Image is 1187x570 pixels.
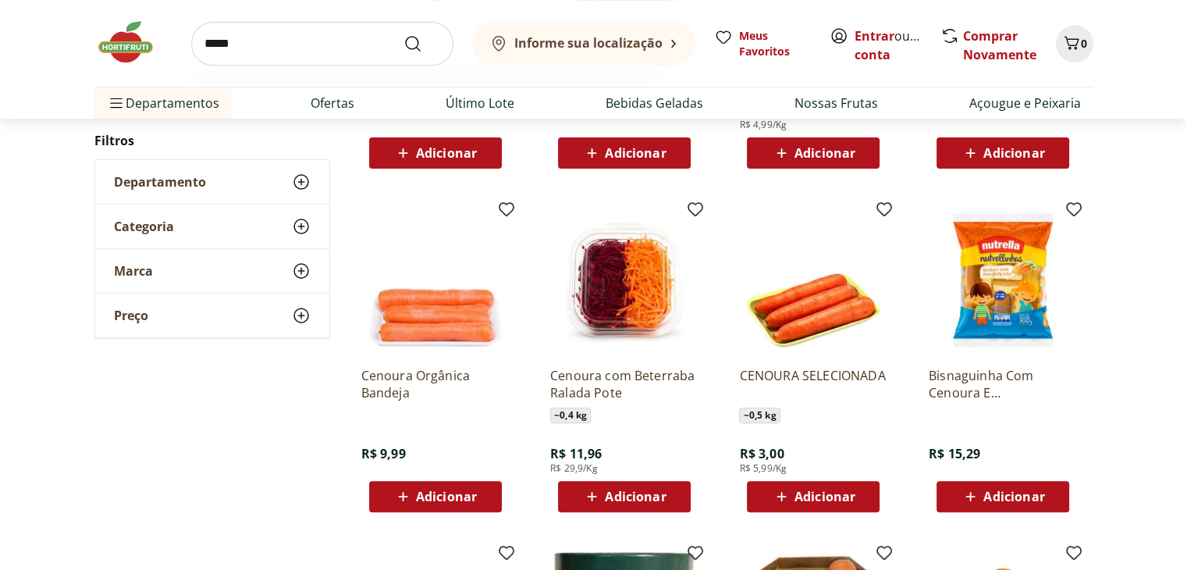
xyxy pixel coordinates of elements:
button: Menu [107,84,126,122]
button: Categoria [95,205,329,248]
button: Adicionar [558,481,691,512]
span: Adicionar [983,490,1044,503]
button: Adicionar [369,481,502,512]
h2: Filtros [94,125,330,156]
img: Bisnaguinha Com Cenoura E Mandioquinha Nutrellinha 300G [929,206,1077,354]
a: Ofertas [311,94,354,112]
span: R$ 11,96 [550,445,602,462]
img: Hortifruti [94,19,172,66]
span: R$ 3,00 [739,445,784,462]
span: Adicionar [416,147,477,159]
button: Adicionar [747,137,880,169]
a: Comprar Novamente [963,27,1036,63]
a: Açougue e Peixaria [969,94,1081,112]
span: Adicionar [605,490,666,503]
button: Submit Search [403,34,441,53]
a: Entrar [855,27,894,45]
a: Bisnaguinha Com Cenoura E Mandioquinha Nutrellinha 300G [929,367,1077,401]
span: ou [855,27,924,64]
span: Adicionar [983,147,1044,159]
button: Adicionar [936,481,1069,512]
a: Último Lote [446,94,514,112]
span: Marca [114,263,153,279]
button: Preço [95,294,329,337]
button: Informe sua localização [472,22,695,66]
span: Preço [114,308,148,323]
span: 0 [1081,36,1087,51]
button: Adicionar [369,137,502,169]
a: Nossas Frutas [794,94,878,112]
span: R$ 4,99/Kg [739,119,787,131]
span: R$ 15,29 [929,445,980,462]
a: Meus Favoritos [714,28,811,59]
img: Cenoura Orgânica Bandeja [361,206,510,354]
a: CENOURA SELECIONADA [739,367,887,401]
input: search [191,22,453,66]
span: Categoria [114,219,174,234]
span: Adicionar [794,490,855,503]
button: Departamento [95,160,329,204]
button: Adicionar [558,137,691,169]
span: Meus Favoritos [739,28,811,59]
img: Cenoura com Beterraba Ralada Pote [550,206,698,354]
span: Adicionar [416,490,477,503]
button: Carrinho [1056,25,1093,62]
button: Adicionar [936,137,1069,169]
span: R$ 5,99/Kg [739,462,787,475]
span: Departamentos [107,84,219,122]
span: Adicionar [605,147,666,159]
span: Adicionar [794,147,855,159]
span: Departamento [114,174,206,190]
button: Marca [95,249,329,293]
a: Cenoura Orgânica Bandeja [361,367,510,401]
button: Adicionar [747,481,880,512]
a: Bebidas Geladas [606,94,703,112]
b: Informe sua localização [514,34,663,52]
a: Cenoura com Beterraba Ralada Pote [550,367,698,401]
span: ~ 0,4 kg [550,408,591,423]
a: Criar conta [855,27,940,63]
img: CENOURA SELECIONADA [739,206,887,354]
span: R$ 29,9/Kg [550,462,598,475]
span: ~ 0,5 kg [739,408,780,423]
span: R$ 9,99 [361,445,406,462]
